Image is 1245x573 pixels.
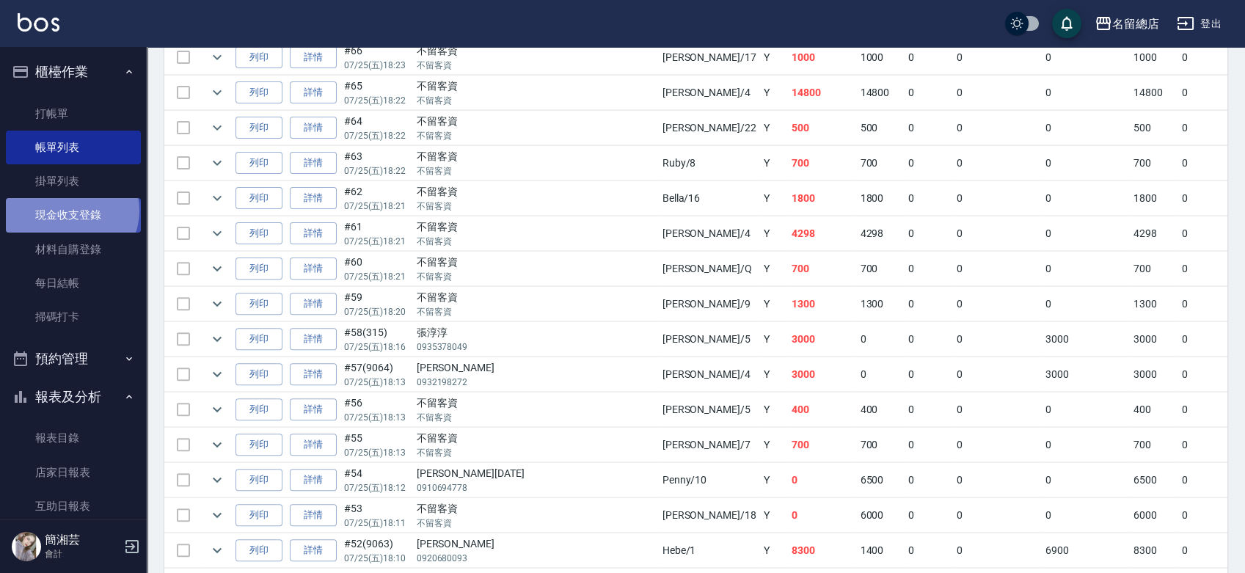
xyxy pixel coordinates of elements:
[788,287,857,321] td: 1300
[1130,533,1178,568] td: 8300
[1130,428,1178,462] td: 700
[290,46,337,69] a: 詳情
[417,325,655,340] div: 張淳淳
[6,340,141,378] button: 預約管理
[6,198,141,232] a: 現金收支登錄
[6,266,141,300] a: 每日結帳
[344,446,409,459] p: 07/25 (五) 18:13
[290,434,337,456] a: 詳情
[1130,216,1178,251] td: 4298
[206,46,228,68] button: expand row
[905,40,953,75] td: 0
[236,187,282,210] button: 列印
[760,111,788,145] td: Y
[236,398,282,421] button: 列印
[344,164,409,178] p: 07/25 (五) 18:22
[788,216,857,251] td: 4298
[788,322,857,357] td: 3000
[6,131,141,164] a: 帳單列表
[905,498,953,533] td: 0
[417,536,655,552] div: [PERSON_NAME]
[6,97,141,131] a: 打帳單
[659,498,760,533] td: [PERSON_NAME] /18
[236,258,282,280] button: 列印
[340,216,413,251] td: #61
[206,222,228,244] button: expand row
[206,117,228,139] button: expand row
[340,393,413,427] td: #56
[290,152,337,175] a: 詳情
[290,398,337,421] a: 詳情
[344,270,409,283] p: 07/25 (五) 18:21
[290,258,337,280] a: 詳情
[340,40,413,75] td: #66
[856,498,905,533] td: 6000
[236,46,282,69] button: 列印
[659,181,760,216] td: Bella /16
[344,481,409,494] p: 07/25 (五) 18:12
[905,533,953,568] td: 0
[417,149,655,164] div: 不留客資
[417,466,655,481] div: [PERSON_NAME][DATE]
[659,216,760,251] td: [PERSON_NAME] /4
[905,393,953,427] td: 0
[45,533,120,547] h5: 簡湘芸
[417,552,655,565] p: 0920680093
[788,181,857,216] td: 1800
[953,216,1042,251] td: 0
[760,287,788,321] td: Y
[290,469,337,492] a: 詳情
[953,463,1042,497] td: 0
[788,76,857,110] td: 14800
[344,305,409,318] p: 07/25 (五) 18:20
[206,398,228,420] button: expand row
[290,187,337,210] a: 詳情
[290,504,337,527] a: 詳情
[290,328,337,351] a: 詳情
[236,434,282,456] button: 列印
[417,446,655,459] p: 不留客資
[905,146,953,180] td: 0
[760,357,788,392] td: Y
[1042,463,1131,497] td: 0
[1042,287,1131,321] td: 0
[344,129,409,142] p: 07/25 (五) 18:22
[236,293,282,315] button: 列印
[788,498,857,533] td: 0
[1130,76,1178,110] td: 14800
[206,469,228,491] button: expand row
[417,360,655,376] div: [PERSON_NAME]
[206,539,228,561] button: expand row
[6,421,141,455] a: 報表目錄
[417,255,655,270] div: 不留客資
[1042,40,1131,75] td: 0
[1171,10,1227,37] button: 登出
[905,111,953,145] td: 0
[953,357,1042,392] td: 0
[856,216,905,251] td: 4298
[417,43,655,59] div: 不留客資
[417,481,655,494] p: 0910694778
[856,252,905,286] td: 700
[856,287,905,321] td: 1300
[236,328,282,351] button: 列印
[905,428,953,462] td: 0
[340,76,413,110] td: #65
[290,222,337,245] a: 詳情
[340,252,413,286] td: #60
[340,428,413,462] td: #55
[1042,76,1131,110] td: 0
[417,164,655,178] p: 不留客資
[417,200,655,213] p: 不留客資
[953,393,1042,427] td: 0
[417,376,655,389] p: 0932198272
[417,79,655,94] div: 不留客資
[6,489,141,523] a: 互助日報表
[236,81,282,104] button: 列印
[905,76,953,110] td: 0
[760,146,788,180] td: Y
[788,463,857,497] td: 0
[236,469,282,492] button: 列印
[344,94,409,107] p: 07/25 (五) 18:22
[1130,463,1178,497] td: 6500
